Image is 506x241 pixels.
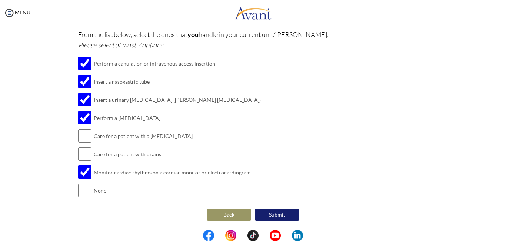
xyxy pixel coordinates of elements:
button: Back [207,209,251,221]
img: blank.png [259,230,270,241]
td: Care for a patient with drains [94,145,261,163]
td: None [94,181,261,200]
img: blank.png [236,230,247,241]
i: Please select at most 7 options. [78,41,165,49]
td: Insert a nasogastric tube [94,73,261,91]
img: tt.png [247,230,259,241]
img: yt.png [270,230,281,241]
img: li.png [292,230,303,241]
img: fb.png [203,230,214,241]
td: Monitor cardiac rhythms on a cardiac monitor or electrocardiogram [94,163,261,181]
img: blank.png [214,230,225,241]
img: in.png [225,230,236,241]
a: MENU [4,9,30,16]
button: Submit [255,209,299,221]
td: Perform a [MEDICAL_DATA] [94,109,261,127]
p: From the list below, select the ones that handle in your current unit/[PERSON_NAME]: [78,29,428,50]
img: blank.png [281,230,292,241]
img: icon-menu.png [4,7,15,19]
td: Perform a canulation or intravenous access insertion [94,54,261,73]
img: logo.png [234,2,272,24]
td: Insert a urinary [MEDICAL_DATA] ([PERSON_NAME] [MEDICAL_DATA]) [94,91,261,109]
b: you [187,30,199,39]
td: Care for a patient with a [MEDICAL_DATA] [94,127,261,145]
